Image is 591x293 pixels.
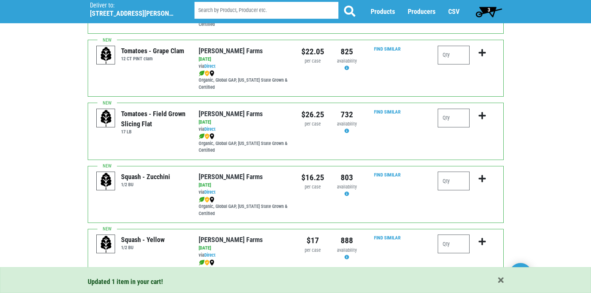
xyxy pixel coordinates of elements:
[199,259,290,280] div: Organic, Global GAP, [US_STATE] State Grown & Certified
[121,46,184,56] div: Tomatoes - Grape Clam
[472,4,506,19] a: 3
[337,58,357,64] span: availability
[121,56,184,61] h6: 12 CT PINT clam
[374,235,401,241] a: Find Similar
[90,9,175,18] h5: [STREET_ADDRESS][PERSON_NAME]
[195,2,338,19] input: Search by Product, Producer etc.
[121,182,170,187] h6: 1/2 BU
[199,236,263,244] a: [PERSON_NAME] Farms
[371,8,395,16] a: Products
[209,197,214,203] img: map_marker-0e94453035b3232a4d21701695807de9.png
[199,133,205,139] img: leaf-e5c59151409436ccce96b2ca1b28e03c.png
[488,7,490,13] span: 3
[205,133,209,139] img: safety-e55c860ca8c00a9c171001a62a92dabd.png
[204,252,215,258] a: Direct
[438,46,470,64] input: Qty
[199,56,290,63] div: [DATE]
[88,277,504,287] div: Updated 1 item in your cart!
[199,196,290,217] div: Organic, Global GAP, [US_STATE] State Grown & Certified
[209,260,214,266] img: map_marker-0e94453035b3232a4d21701695807de9.png
[301,46,324,58] div: $22.05
[209,133,214,139] img: map_marker-0e94453035b3232a4d21701695807de9.png
[97,172,115,191] img: placeholder-variety-43d6402dacf2d531de610a020419775a.svg
[97,109,115,128] img: placeholder-variety-43d6402dacf2d531de610a020419775a.svg
[301,58,324,65] div: per case
[408,8,435,16] a: Producers
[199,63,290,70] div: via
[205,260,209,266] img: safety-e55c860ca8c00a9c171001a62a92dabd.png
[199,126,290,133] div: via
[301,121,324,128] div: per case
[97,46,115,65] img: placeholder-variety-43d6402dacf2d531de610a020419775a.svg
[199,245,290,252] div: [DATE]
[301,247,324,254] div: per case
[121,235,165,245] div: Squash - Yellow
[448,8,459,16] a: CSV
[301,172,324,184] div: $16.25
[374,172,401,178] a: Find Similar
[121,245,165,250] h6: 1/2 BU
[374,46,401,52] a: Find Similar
[335,46,358,58] div: 825
[199,182,290,189] div: [DATE]
[121,109,187,129] div: Tomatoes - Field Grown Slicing Flat
[204,189,215,195] a: Direct
[337,184,357,190] span: availability
[199,119,290,126] div: [DATE]
[209,70,214,76] img: map_marker-0e94453035b3232a4d21701695807de9.png
[337,121,357,127] span: availability
[335,235,358,247] div: 888
[97,235,115,254] img: placeholder-variety-43d6402dacf2d531de610a020419775a.svg
[301,235,324,247] div: $17
[204,126,215,132] a: Direct
[335,109,358,121] div: 732
[199,252,290,259] div: via
[199,173,263,181] a: [PERSON_NAME] Farms
[374,109,401,115] a: Find Similar
[438,235,470,253] input: Qty
[199,70,290,91] div: Organic, Global GAP, [US_STATE] State Grown & Certified
[199,197,205,203] img: leaf-e5c59151409436ccce96b2ca1b28e03c.png
[204,63,215,69] a: Direct
[199,133,290,154] div: Organic, Global GAP, [US_STATE] State Grown & Certified
[335,172,358,184] div: 803
[199,47,263,55] a: [PERSON_NAME] Farms
[121,129,187,135] h6: 17 LB
[205,70,209,76] img: safety-e55c860ca8c00a9c171001a62a92dabd.png
[205,197,209,203] img: safety-e55c860ca8c00a9c171001a62a92dabd.png
[121,172,170,182] div: Squash - Zucchini
[438,172,470,190] input: Qty
[438,109,470,127] input: Qty
[199,70,205,76] img: leaf-e5c59151409436ccce96b2ca1b28e03c.png
[337,247,357,253] span: availability
[301,109,324,121] div: $26.25
[199,110,263,118] a: [PERSON_NAME] Farms
[90,2,175,9] p: Deliver to:
[301,184,324,191] div: per case
[199,260,205,266] img: leaf-e5c59151409436ccce96b2ca1b28e03c.png
[199,189,290,196] div: via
